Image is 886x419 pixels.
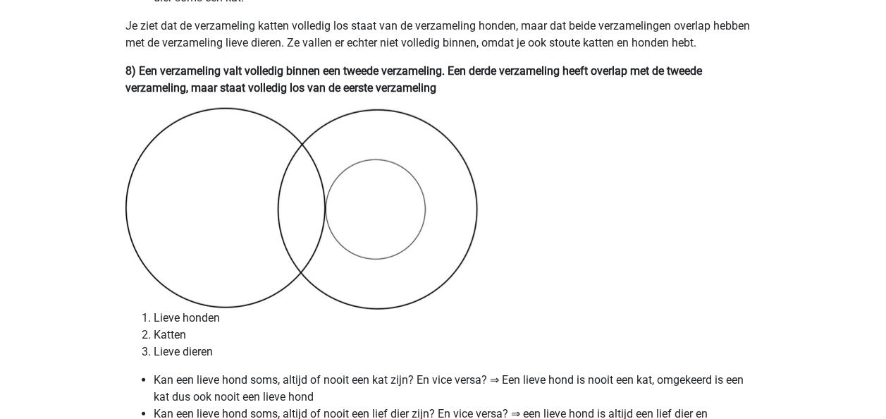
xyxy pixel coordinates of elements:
[125,64,702,95] b: 8) Een verzameling valt volledig binnen een tweede verzameling. Een derde verzameling heeft overl...
[154,372,761,406] li: Kan een lieve hond soms, altijd of nooit een kat zijn? En vice versa? ⇒ Een lieve hond is nooit e...
[154,310,761,327] li: Lieve honden
[125,108,478,310] img: venn-diagrams9.png
[125,18,761,51] p: Je ziet dat de verzameling katten volledig los staat van de verzameling honden, maar dat beide ve...
[154,344,761,360] li: Lieve dieren
[154,327,761,344] li: Katten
